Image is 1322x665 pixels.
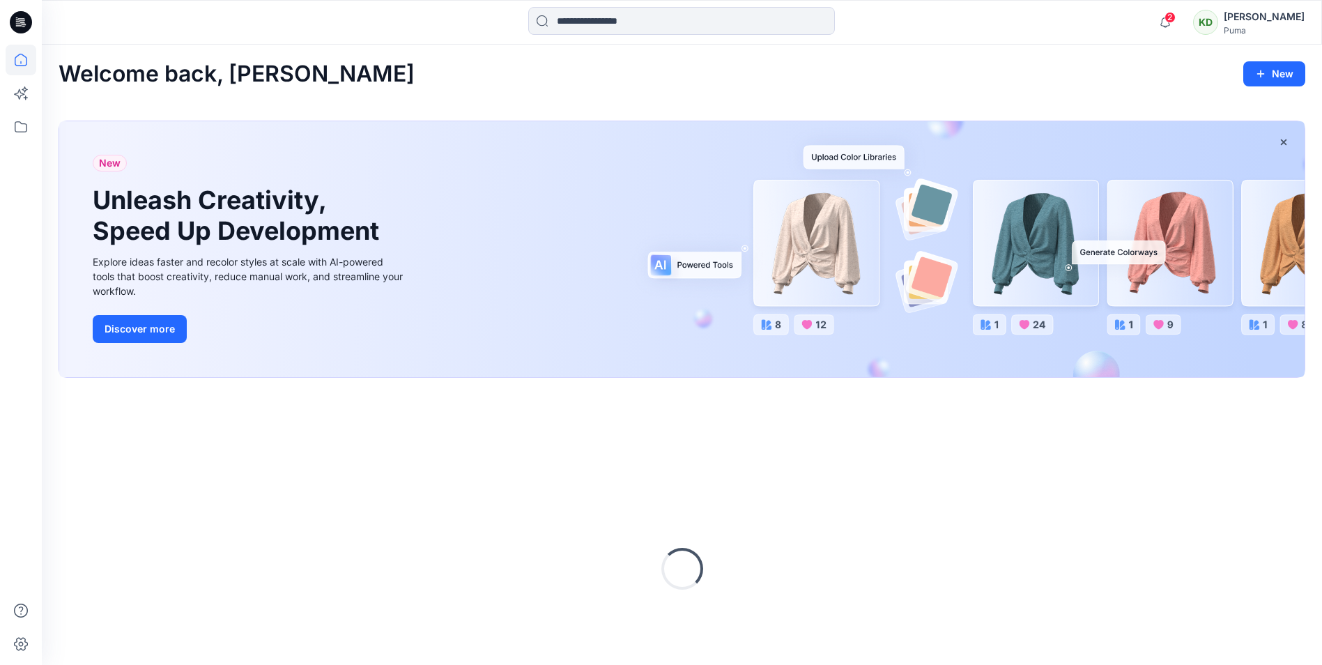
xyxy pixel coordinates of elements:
[99,155,121,171] span: New
[93,315,187,343] button: Discover more
[93,185,385,245] h1: Unleash Creativity, Speed Up Development
[1193,10,1218,35] div: KD
[1243,61,1305,86] button: New
[1224,8,1305,25] div: [PERSON_NAME]
[59,61,415,87] h2: Welcome back, [PERSON_NAME]
[93,315,406,343] a: Discover more
[1224,25,1305,36] div: Puma
[1165,12,1176,23] span: 2
[93,254,406,298] div: Explore ideas faster and recolor styles at scale with AI-powered tools that boost creativity, red...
